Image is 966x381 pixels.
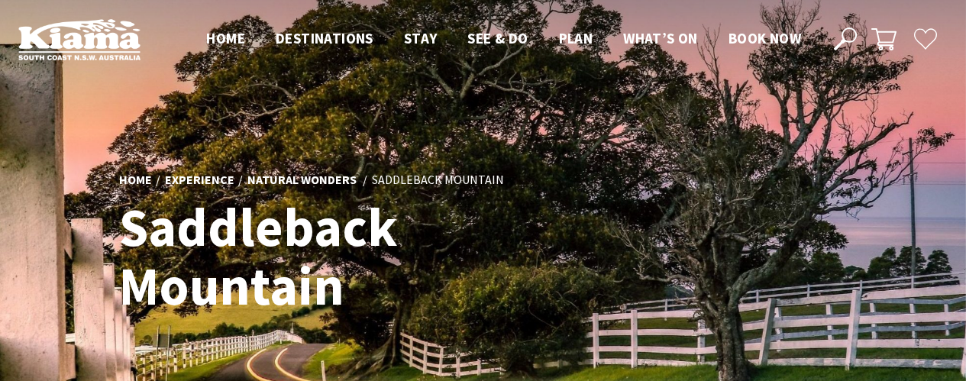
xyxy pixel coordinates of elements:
[729,29,801,47] span: Book now
[372,170,504,190] li: Saddleback Mountain
[467,29,528,47] span: See & Do
[623,29,698,47] span: What’s On
[404,29,438,47] span: Stay
[206,29,245,47] span: Home
[247,172,357,189] a: Natural Wonders
[119,199,551,316] h1: Saddleback Mountain
[165,172,234,189] a: Experience
[191,27,816,52] nav: Main Menu
[119,172,152,189] a: Home
[276,29,373,47] span: Destinations
[18,18,141,60] img: Kiama Logo
[559,29,593,47] span: Plan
